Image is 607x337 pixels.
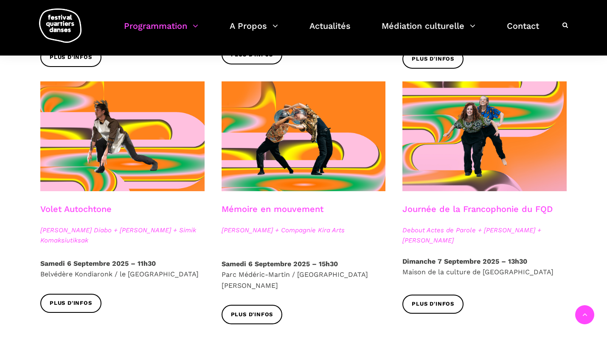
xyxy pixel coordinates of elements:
span: Plus d'infos [412,300,454,309]
a: Contact [507,19,539,44]
img: logo-fqd-med [39,8,81,43]
span: [PERSON_NAME] Diabo + [PERSON_NAME] + Simik Komaksiutiksak [40,225,205,245]
a: Journée de la Francophonie du FQD [402,204,553,214]
a: Mémoire en mouvement [222,204,323,214]
strong: Dimanche 7 Septembre 2025 – 13h30 [402,257,527,265]
span: [PERSON_NAME] + Compagnie Kira Arts [222,225,386,235]
span: Plus d'infos [50,53,92,62]
a: Volet Autochtone [40,204,112,214]
a: A Propos [230,19,278,44]
p: Parc Médéric-Martin / [GEOGRAPHIC_DATA][PERSON_NAME] [222,259,386,291]
a: Plus d'infos [402,295,464,314]
a: Programmation [124,19,198,44]
strong: Samedi 6 Septembre 2025 – 11h30 [40,259,156,267]
p: Maison de la culture de [GEOGRAPHIC_DATA] [402,256,567,278]
a: Médiation culturelle [382,19,475,44]
a: Plus d'infos [40,294,101,313]
a: Plus d'infos [40,47,101,67]
a: Plus d'infos [402,49,464,68]
p: Belvédère Kondiaronk / le [GEOGRAPHIC_DATA] [40,258,205,280]
span: Debout Actes de Parole + [PERSON_NAME] + [PERSON_NAME] [402,225,567,245]
span: Plus d'infos [50,299,92,308]
span: Plus d'infos [231,310,273,319]
a: Plus d'infos [222,305,283,324]
span: Plus d'infos [412,55,454,64]
strong: Samedi 6 Septembre 2025 – 15h30 [222,260,338,268]
a: Actualités [309,19,351,44]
